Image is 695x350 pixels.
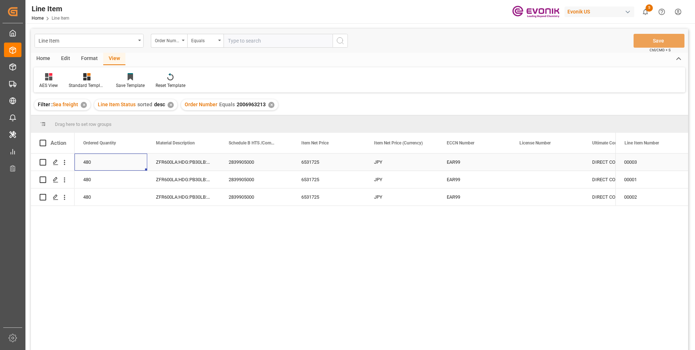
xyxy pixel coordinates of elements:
span: Ordered Quantity [83,140,116,146]
div: DIRECT CONSUMER [583,154,656,171]
div: JPY [365,171,438,188]
div: 00001 [615,171,688,188]
div: Press SPACE to select this row. [31,188,75,206]
span: ECCN Number [447,140,474,146]
div: DIRECT CONSUMER [583,188,656,206]
button: search button [333,34,348,48]
span: Item Net Price (Currency) [374,140,423,146]
div: ✕ [81,102,87,108]
button: open menu [151,34,187,48]
span: Item Net Price [301,140,329,146]
button: show 5 new notifications [637,4,654,20]
div: Line Item [39,36,136,45]
button: Save [634,34,684,48]
span: Line Item Status [98,102,136,107]
div: Press SPACE to select this row. [615,171,688,188]
div: Press SPACE to select this row. [31,154,75,171]
div: DIRECT CONSUMER [583,171,656,188]
span: Sea freight [53,102,78,107]
div: 6531725 [293,171,365,188]
span: Schedule B HTS /Commodity Code (HS Code) [229,140,277,146]
div: 2839905000 [220,171,293,188]
div: Press SPACE to select this row. [615,188,688,206]
div: 00002 [615,188,688,206]
div: 480 [75,188,147,206]
div: Press SPACE to select this row. [615,154,688,171]
div: 6531725 [293,154,365,171]
input: Type to search [224,34,333,48]
div: 480 [75,154,147,171]
div: Reset Template [156,82,185,89]
span: Ctrl/CMD + S [650,47,671,53]
span: Drag here to set row groups [55,122,112,127]
span: desc [154,102,165,107]
div: Order Number [155,36,180,44]
span: Equals [219,102,235,107]
div: 6531725 [293,188,365,206]
div: EAR99 [447,154,502,171]
div: Press SPACE to select this row. [31,171,75,188]
div: ZFR600LA:HDG:PB30LB:900SWP:I2:P:DUB:$ [147,188,220,206]
div: Standard Templates [69,82,105,89]
div: Edit [56,53,76,65]
span: License Number [519,140,551,146]
div: AES View [39,82,58,89]
button: open menu [187,34,224,48]
img: Evonik-brand-mark-Deep-Purple-RGB.jpeg_1700498283.jpeg [512,5,559,18]
div: 2839905000 [220,154,293,171]
span: sorted [137,102,152,107]
div: EAR99 [447,171,502,188]
span: Ultimate Consignee Type [592,140,640,146]
span: Filter : [38,102,53,107]
span: Line Item Number [624,140,659,146]
div: 480 [75,171,147,188]
div: Evonik US [565,7,634,17]
button: Help Center [654,4,670,20]
span: 2006963213 [237,102,266,107]
div: ZFR600LA:HDG:PB30LB:900SWP:I2:P:DUB:$ [147,154,220,171]
div: Action [51,140,66,146]
div: Line Item [32,3,69,14]
div: JPY [365,154,438,171]
div: Home [31,53,56,65]
div: Equals [191,36,216,44]
a: Home [32,16,44,21]
div: ZFR600LA:HDG:PB30LB:900SWP:I2:P:DUB:$ [147,171,220,188]
div: 2839905000 [220,188,293,206]
div: ✕ [268,102,274,108]
div: Format [76,53,103,65]
button: open menu [35,34,144,48]
span: Order Number [185,102,217,107]
div: JPY [365,188,438,206]
div: View [103,53,125,65]
div: 00003 [615,154,688,171]
span: Material Description [156,140,195,146]
button: Evonik US [565,5,637,19]
div: EAR99 [447,189,502,206]
div: Save Template [116,82,145,89]
span: 5 [646,4,653,12]
div: ✕ [168,102,174,108]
